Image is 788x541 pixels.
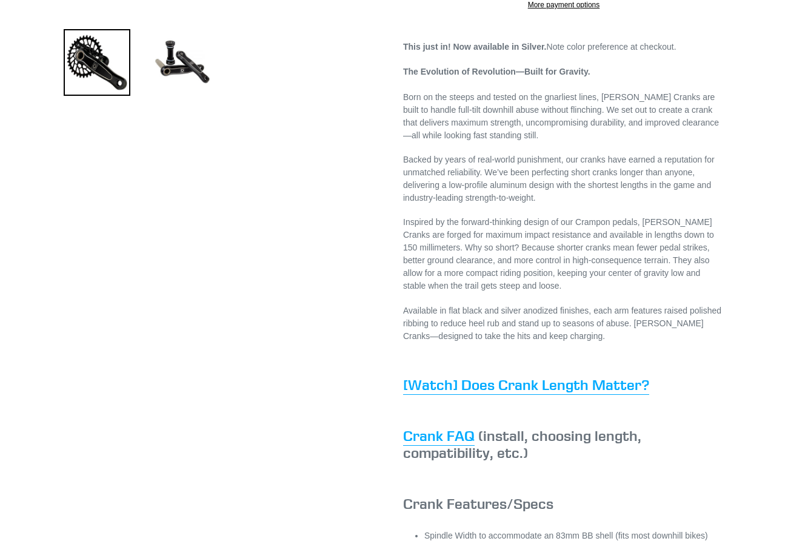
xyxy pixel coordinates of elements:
img: Load image into Gallery viewer, Canfield Bikes DH Cranks [64,29,130,96]
h3: Crank Features/Specs [403,495,724,512]
p: Inspired by the forward-thinking design of our Crampon pedals, [PERSON_NAME] Cranks are forged fo... [403,216,724,292]
p: Note color preference at checkout. [403,41,724,53]
p: Backed by years of real-world punishment, our cranks have earned a reputation for unmatched relia... [403,153,724,204]
a: Crank FAQ [403,426,475,446]
h3: (install, choosing length, compatibility, etc.) [403,427,724,462]
a: [Watch] Does Crank Length Matter? [403,375,649,395]
p: Born on the steeps and tested on the gnarliest lines, [PERSON_NAME] Cranks are built to handle fu... [403,66,724,142]
p: Available in flat black and silver anodized finishes, each arm features raised polished ribbing t... [403,304,724,343]
strong: The Evolution of Revolution—Built for Gravity. [403,67,590,76]
strong: This just in! Now available in Silver. [403,42,547,52]
img: Load image into Gallery viewer, Canfield Bikes DH Cranks [149,29,215,96]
